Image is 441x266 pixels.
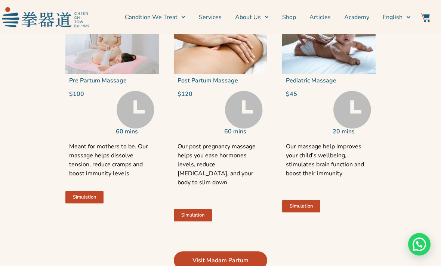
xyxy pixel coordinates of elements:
a: Simulation [65,191,104,203]
div: Need help? WhatsApp contact [408,233,431,256]
img: Time Grey [225,91,263,129]
a: Academy [344,8,369,27]
p: $100 [69,91,108,97]
span: Simulation [290,204,313,209]
span: Visit Madam Partum [192,256,249,265]
p: 60 mins [224,129,263,134]
p: Our massage help improves your child’s wellbeing, stimulates brain function and boost their immunity [286,142,372,187]
img: Website Icon-03 [421,13,430,22]
span: Simulation [73,195,96,200]
a: Simulation [282,200,320,212]
p: 20 mins [333,129,372,134]
p: Meant for mothers to be. Our massage helps dissolve tension, reduce cramps and boost immunity levels [69,142,155,178]
img: Time Grey [333,91,371,129]
span: Simulation [181,213,204,218]
p: $45 [286,91,325,97]
a: Shop [282,8,296,27]
a: Articles [309,8,331,27]
a: Post Partum Massage [178,76,238,85]
a: Pre Partum Massage [69,76,127,85]
nav: Menu [93,8,411,27]
p: 60 mins [116,129,155,134]
a: Services [199,8,222,27]
a: Condition We Treat [125,8,185,27]
a: About Us [235,8,269,27]
p: $120 [178,91,217,97]
p: Our post pregnancy massage helps you ease hormones levels, reduce [MEDICAL_DATA], and your body t... [178,142,263,196]
a: Simulation [174,209,212,221]
a: Switch to English [383,8,410,27]
img: Time Grey [117,91,154,129]
span: English [383,13,403,22]
a: Pediatric Massage [286,76,336,85]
